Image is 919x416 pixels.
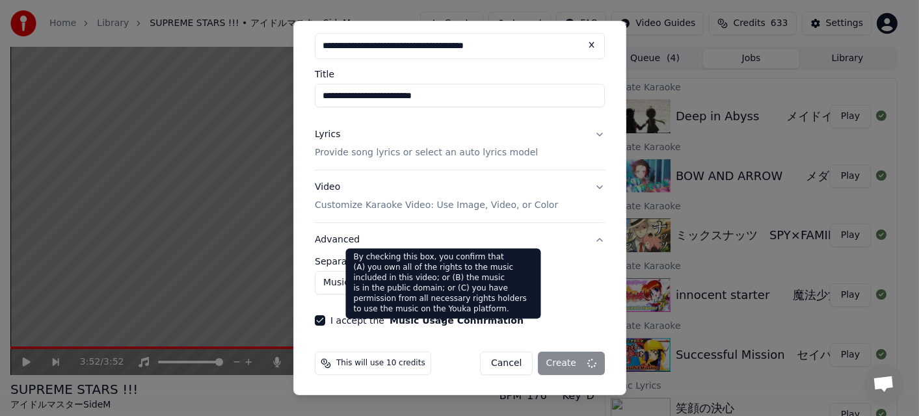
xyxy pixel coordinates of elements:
span: This will use 10 credits [336,358,425,369]
button: I accept the [389,316,523,325]
div: Video [315,181,558,212]
div: Advanced [315,257,605,305]
div: Lyrics [315,128,340,141]
label: I accept the [330,316,524,325]
button: Cancel [480,352,533,375]
p: Provide song lyrics or select an auto lyrics model [315,146,538,159]
label: Title [315,70,605,79]
p: Customize Karaoke Video: Use Image, Video, or Color [315,199,558,212]
button: VideoCustomize Karaoke Video: Use Image, Video, or Color [315,170,605,222]
div: By checking this box, you confirm that (A) you own all of the rights to the music included in thi... [346,248,541,318]
button: Advanced [315,223,605,257]
label: Separate Model [315,257,605,266]
button: LyricsProvide song lyrics or select an auto lyrics model [315,118,605,170]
